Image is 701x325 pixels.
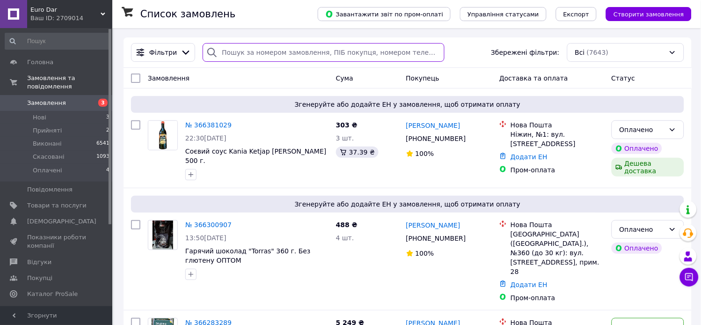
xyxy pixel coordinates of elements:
span: 3 [106,113,110,122]
span: Всі [575,48,585,57]
input: Пошук [5,33,110,50]
span: Покупець [406,74,439,82]
span: 22:30[DATE] [185,134,226,142]
div: Пром-оплата [511,293,604,303]
span: Euro Dar [30,6,101,14]
span: Управління статусами [467,11,539,18]
span: [DEMOGRAPHIC_DATA] [27,217,96,226]
span: Замовлення [27,99,66,107]
span: Згенеруйте або додайте ЕН у замовлення, щоб отримати оплату [135,100,680,109]
span: 6541 [96,140,110,148]
a: Гарячий шоколад "Torras" 360 г. Без глютену ОПТОМ [185,247,311,264]
span: 2 [106,126,110,135]
div: Оплачено [620,125,665,135]
div: Оплачено [612,143,662,154]
span: Фільтри [149,48,177,57]
span: 4 шт. [336,234,354,242]
span: Експорт [563,11,590,18]
a: Додати ЕН [511,153,548,161]
div: Дешева доставка [612,158,684,177]
a: Створити замовлення [597,10,692,17]
span: 4 [106,166,110,175]
div: 37.39 ₴ [336,147,379,158]
span: Замовлення [148,74,190,82]
span: (7643) [587,49,609,56]
a: [PERSON_NAME] [406,221,460,230]
button: Чат з покупцем [680,268,699,287]
div: Оплачено [612,243,662,254]
span: 100% [416,250,434,257]
span: Завантажити звіт по пром-оплаті [325,10,443,18]
span: 3 [98,99,108,107]
img: Фото товару [148,121,177,150]
input: Пошук за номером замовлення, ПІБ покупця, номером телефону, Email, номером накладної [203,43,444,62]
span: Оплачені [33,166,62,175]
span: Доставка та оплата [499,74,568,82]
a: № 366381029 [185,121,232,129]
h1: Список замовлень [140,8,235,20]
a: № 366300907 [185,221,232,229]
div: [PHONE_NUMBER] [404,132,468,145]
div: Оплачено [620,224,665,235]
button: Створити замовлення [606,7,692,21]
span: 3 шт. [336,134,354,142]
a: Фото товару [148,220,178,250]
span: Виконані [33,140,62,148]
a: Фото товару [148,120,178,150]
span: 1093 [96,153,110,161]
span: Згенеруйте або додайте ЕН у замовлення, щоб отримати оплату [135,199,680,209]
a: Додати ЕН [511,281,548,288]
div: Пром-оплата [511,165,604,175]
img: Фото товару [153,221,173,250]
div: [GEOGRAPHIC_DATA] ([GEOGRAPHIC_DATA].), №360 (до 30 кг): вул. [STREET_ADDRESS], прим. 28 [511,229,604,276]
span: 488 ₴ [336,221,358,229]
div: Ваш ID: 2709014 [30,14,112,22]
span: Відгуки [27,258,51,266]
div: Ніжин, №1: вул. [STREET_ADDRESS] [511,130,604,148]
span: Нові [33,113,46,122]
a: Соєвий соус Kania Ketjap [PERSON_NAME] 500 г. [185,148,327,164]
a: [PERSON_NAME] [406,121,460,130]
div: [PHONE_NUMBER] [404,232,468,245]
span: Головна [27,58,53,66]
span: Покупці [27,274,52,282]
span: 303 ₴ [336,121,358,129]
span: Показники роботи компанії [27,233,87,250]
span: Cума [336,74,353,82]
button: Управління статусами [460,7,547,21]
div: Нова Пошта [511,220,604,229]
span: 100% [416,150,434,157]
span: Прийняті [33,126,62,135]
span: Товари та послуги [27,201,87,210]
button: Завантажити звіт по пром-оплаті [318,7,451,21]
span: Створити замовлення [613,11,684,18]
span: Збережені фільтри: [491,48,559,57]
span: Повідомлення [27,185,73,194]
span: Каталог ProSale [27,290,78,298]
span: Скасовані [33,153,65,161]
button: Експорт [556,7,597,21]
span: Статус [612,74,635,82]
span: Замовлення та повідомлення [27,74,112,91]
div: Нова Пошта [511,120,604,130]
span: 13:50[DATE] [185,234,226,242]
